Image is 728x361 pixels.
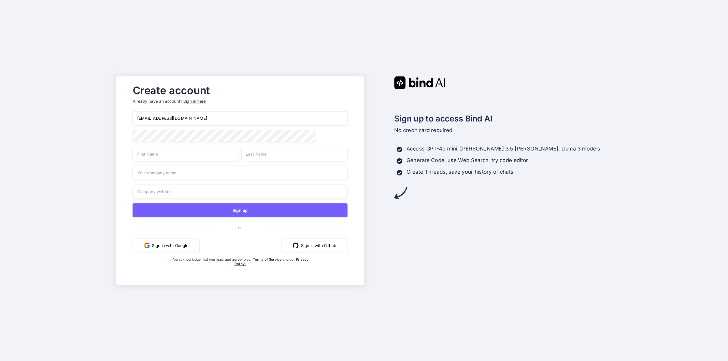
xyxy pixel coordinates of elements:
[406,168,514,176] p: Create Threads, save your history of chats
[133,86,348,95] h2: Create account
[133,165,348,180] input: Your company name
[133,184,348,199] input: Company website
[241,147,348,161] input: Last Name
[215,220,265,234] span: or
[133,111,348,126] input: Email
[234,257,309,266] a: Privacy Policy.
[406,145,600,153] p: Access GPT-4o mini, [PERSON_NAME] 3.5 [PERSON_NAME], Llama 3 models
[395,126,612,134] p: No credit card required
[282,238,348,252] button: Sign in with Github
[253,257,283,261] a: Terms of Service
[133,203,348,217] button: Sign up
[395,76,446,89] img: Bind AI logo
[144,242,150,248] img: google
[169,257,312,280] div: You acknowledge that you read, and agree to our and our
[395,112,612,125] h2: Sign up to access Bind AI
[133,238,200,252] button: Sign in with Google
[133,147,239,161] input: First Name
[184,98,206,104] div: Sign in here
[133,98,348,104] p: Already have an account?
[406,156,528,164] p: Generate Code, use Web Search, try code editor
[395,187,407,199] img: arrow
[293,242,299,248] img: github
